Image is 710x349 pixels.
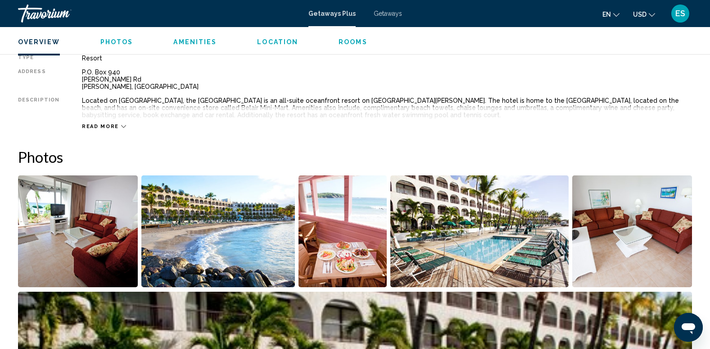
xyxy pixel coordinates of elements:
button: Overview [18,38,60,46]
button: Read more [82,123,126,130]
div: Address [18,69,59,90]
button: Amenities [173,38,217,46]
div: Description [18,97,59,119]
h2: Photos [18,148,692,166]
button: Change language [602,8,620,21]
button: User Menu [669,4,692,23]
button: Location [257,38,298,46]
button: Photos [100,38,133,46]
span: en [602,11,611,18]
button: Open full-screen image slider [572,175,692,288]
a: Getaways Plus [308,10,356,17]
span: ES [675,9,685,18]
iframe: Button to launch messaging window [674,313,703,342]
button: Open full-screen image slider [141,175,295,288]
span: USD [633,11,647,18]
span: Read more [82,124,119,129]
button: Rooms [339,38,367,46]
div: P.O. Box 940 [PERSON_NAME] Rd [PERSON_NAME], [GEOGRAPHIC_DATA] [82,69,692,90]
div: Type [18,55,59,62]
button: Open full-screen image slider [298,175,387,288]
button: Change currency [633,8,655,21]
button: Open full-screen image slider [390,175,569,288]
div: Located on [GEOGRAPHIC_DATA], the [GEOGRAPHIC_DATA] is an all-suite oceanfront resort on [GEOGRAP... [82,97,692,119]
a: Getaways [374,10,402,17]
div: Resort [82,55,692,62]
button: Open full-screen image slider [18,175,138,288]
a: Travorium [18,5,299,23]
